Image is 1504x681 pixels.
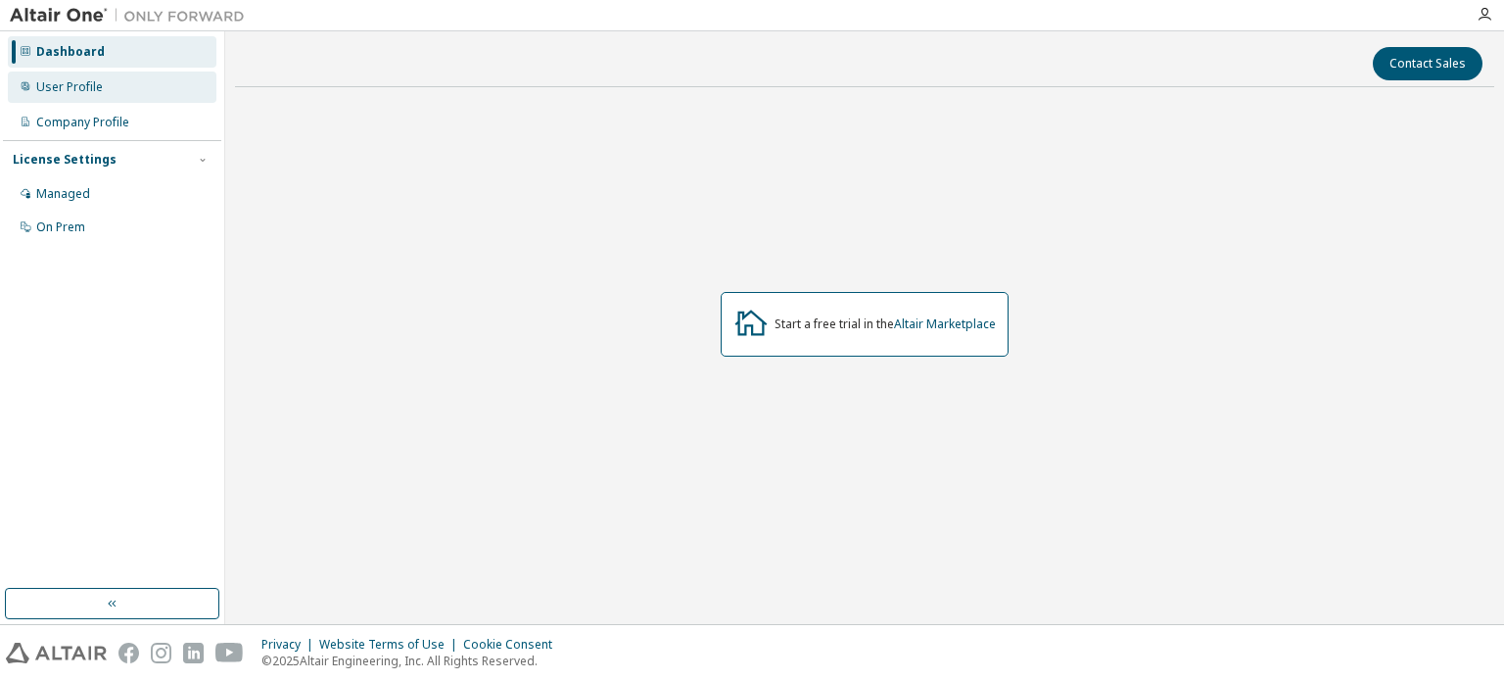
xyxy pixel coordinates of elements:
div: Privacy [261,637,319,653]
div: On Prem [36,219,85,235]
img: instagram.svg [151,643,171,663]
div: License Settings [13,152,117,168]
div: Start a free trial in the [775,316,996,332]
div: Dashboard [36,44,105,60]
img: facebook.svg [118,643,139,663]
p: © 2025 Altair Engineering, Inc. All Rights Reserved. [261,653,564,669]
button: Contact Sales [1373,47,1482,80]
div: Cookie Consent [463,637,564,653]
img: Altair One [10,6,255,25]
img: altair_logo.svg [6,643,107,663]
img: youtube.svg [215,643,244,663]
div: Website Terms of Use [319,637,463,653]
img: linkedin.svg [183,643,204,663]
a: Altair Marketplace [894,316,996,332]
div: Company Profile [36,115,129,130]
div: User Profile [36,79,103,95]
div: Managed [36,186,90,202]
